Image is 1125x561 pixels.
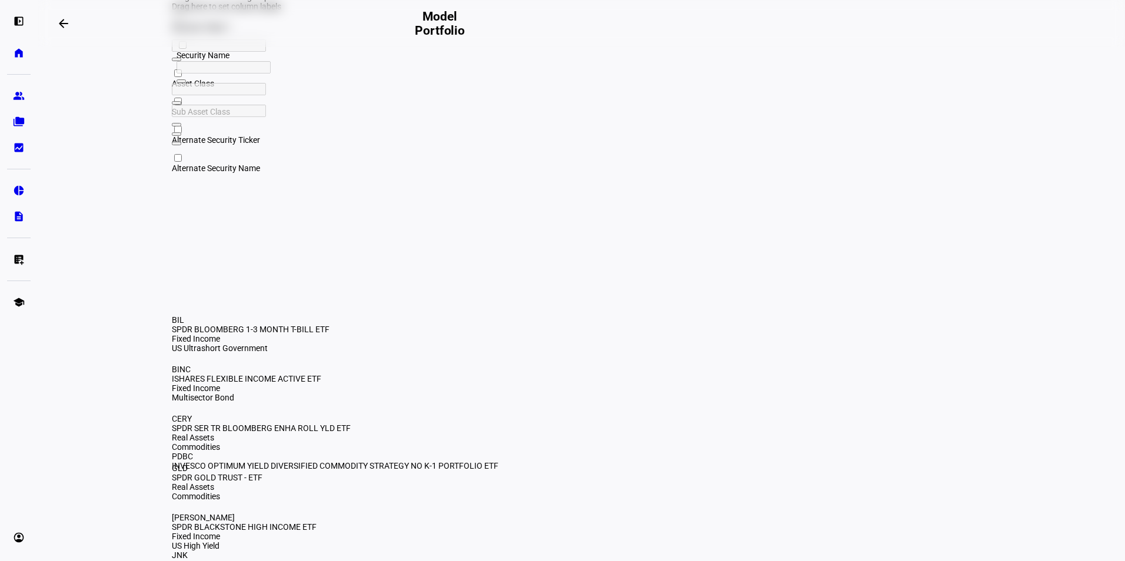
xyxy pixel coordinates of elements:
[13,142,25,153] eth-mat-symbol: bid_landscape
[13,253,25,265] eth-mat-symbol: list_alt_add
[13,47,25,59] eth-mat-symbol: home
[172,461,530,470] div: INVESCO OPTIMUM YIELD DIVERSIFIED COMMODITY STRATEGY NO K-1 PORTFOLIO ETF
[172,105,266,117] input: Sub Asset Class Filter Input
[172,83,266,95] input: Asset Class Filter Input
[172,374,410,383] div: ISHARES FLEXIBLE INCOME ACTIVE ETF
[172,132,181,136] button: Open Filter Menu
[172,163,260,173] span: Alternate Security Name
[172,463,281,473] div: GLD
[172,123,181,126] button: Open Filter Menu
[56,16,71,31] mat-icon: arrow_backwards
[13,185,25,196] eth-mat-symbol: pie_chart
[172,442,298,452] div: Commodities
[13,532,25,543] eth-mat-symbol: account_circle
[13,296,25,308] eth-mat-symbol: school
[7,179,31,202] a: pie_chart
[172,541,298,550] div: US High Yield
[7,205,31,228] a: description
[7,41,31,65] a: home
[172,79,214,88] span: Asset Class
[172,423,410,433] div: SPDR SER TR BLOOMBERG ENHA ROLL YLD ETF
[172,393,298,402] div: Multisector Bond
[7,84,31,108] a: group
[172,101,181,105] button: Open Filter Menu
[172,315,281,325] div: BIL
[172,135,260,145] span: Alternate Security Ticker
[7,110,31,133] a: folder_copy
[172,414,281,423] div: CERY
[172,482,278,492] div: Real Assets
[177,51,229,60] span: Security Name
[172,58,181,61] button: Open Filter Menu
[172,433,278,442] div: Real Assets
[177,79,186,83] button: Open Filter Menu
[172,522,410,532] div: SPDR BLACKSTONE HIGH INCOME ETF
[13,116,25,128] eth-mat-symbol: folder_copy
[172,343,298,353] div: US Ultrashort Government
[172,383,278,393] div: Fixed Income
[172,365,281,374] div: BINC
[172,532,278,541] div: Fixed Income
[172,334,278,343] div: Fixed Income
[172,550,302,560] div: JNK
[174,69,182,77] input: Press Space to toggle all rows selection (unchecked)
[7,136,31,159] a: bid_landscape
[405,9,475,38] h2: Model Portfolio
[13,90,25,102] eth-mat-symbol: group
[13,15,25,27] eth-mat-symbol: left_panel_open
[172,513,281,522] div: [PERSON_NAME]
[172,473,410,482] div: SPDR GOLD TRUST - ETF
[172,325,410,334] div: SPDR BLOOMBERG 1-3 MONTH T-BILL ETF
[174,154,182,162] input: Press Space to toggle all rows selection (unchecked)
[172,452,302,461] div: PDBC
[172,142,181,145] button: Open Filter Menu
[172,492,298,501] div: Commodities
[13,211,25,222] eth-mat-symbol: description
[177,61,271,74] input: Security Name Filter Input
